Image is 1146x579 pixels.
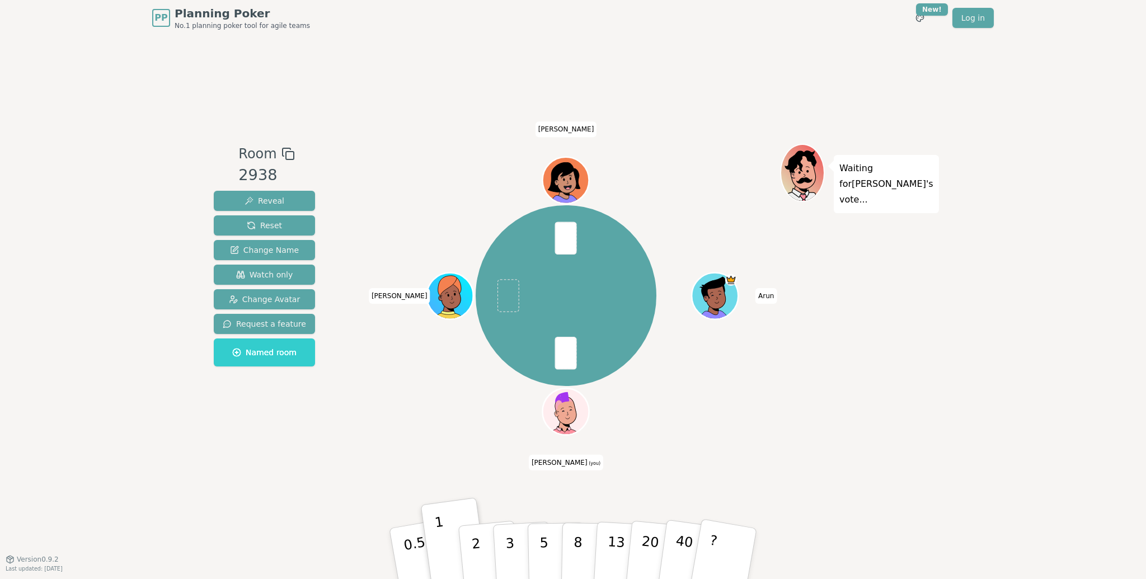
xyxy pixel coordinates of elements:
[214,289,315,309] button: Change Avatar
[214,240,315,260] button: Change Name
[6,555,59,564] button: Version0.9.2
[223,318,306,329] span: Request a feature
[236,269,293,280] span: Watch only
[588,460,601,465] span: (you)
[238,164,294,187] div: 2938
[214,191,315,211] button: Reveal
[214,314,315,334] button: Request a feature
[910,8,930,28] button: New!
[529,454,603,470] span: Click to change your name
[839,161,933,208] p: Waiting for [PERSON_NAME] 's vote...
[238,144,276,164] span: Room
[152,6,310,30] a: PPPlanning PokerNo.1 planning poker tool for agile teams
[232,347,297,358] span: Named room
[916,3,948,16] div: New!
[17,555,59,564] span: Version 0.9.2
[214,338,315,366] button: Named room
[245,195,284,206] span: Reveal
[229,294,300,305] span: Change Avatar
[214,215,315,236] button: Reset
[247,220,282,231] span: Reset
[434,514,450,575] p: 1
[369,288,430,304] span: Click to change your name
[230,244,299,256] span: Change Name
[725,274,737,286] span: Arun is the host
[755,288,777,304] span: Click to change your name
[536,121,597,137] span: Click to change your name
[154,11,167,25] span: PP
[544,389,588,433] button: Click to change your avatar
[952,8,994,28] a: Log in
[175,6,310,21] span: Planning Poker
[214,265,315,285] button: Watch only
[6,566,63,572] span: Last updated: [DATE]
[175,21,310,30] span: No.1 planning poker tool for agile teams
